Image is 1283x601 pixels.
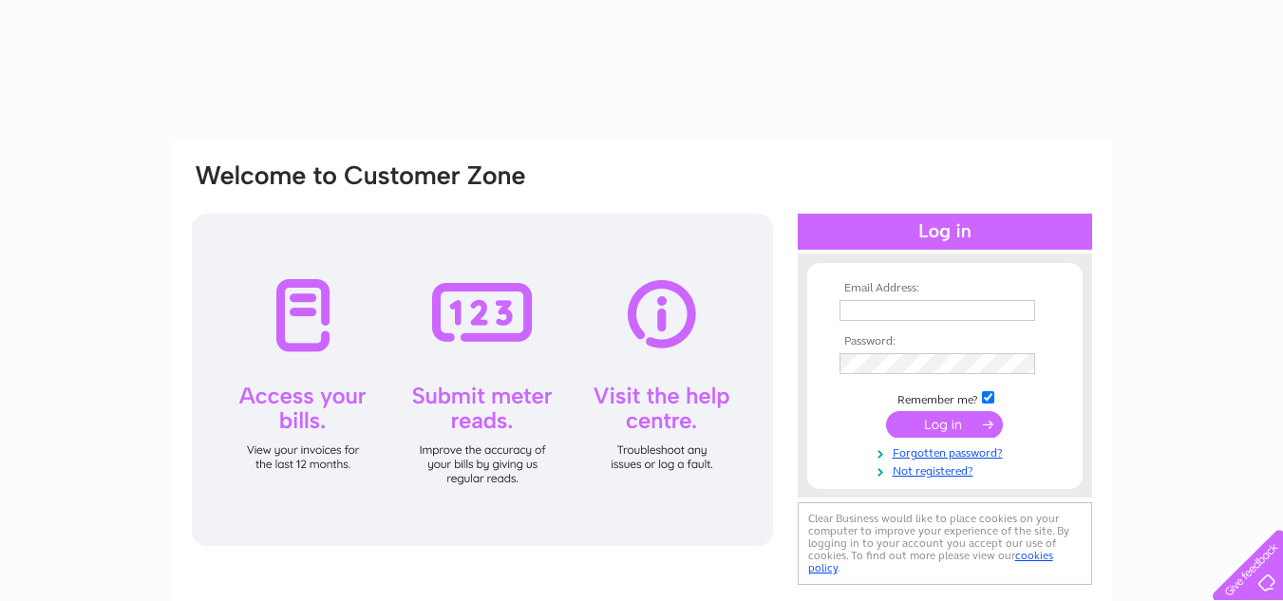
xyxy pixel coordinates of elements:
a: Not registered? [840,460,1055,479]
input: Submit [886,411,1003,438]
th: Email Address: [835,282,1055,295]
th: Password: [835,335,1055,348]
a: Forgotten password? [840,442,1055,460]
a: cookies policy [808,549,1053,574]
div: Clear Business would like to place cookies on your computer to improve your experience of the sit... [798,502,1092,585]
td: Remember me? [835,388,1055,407]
